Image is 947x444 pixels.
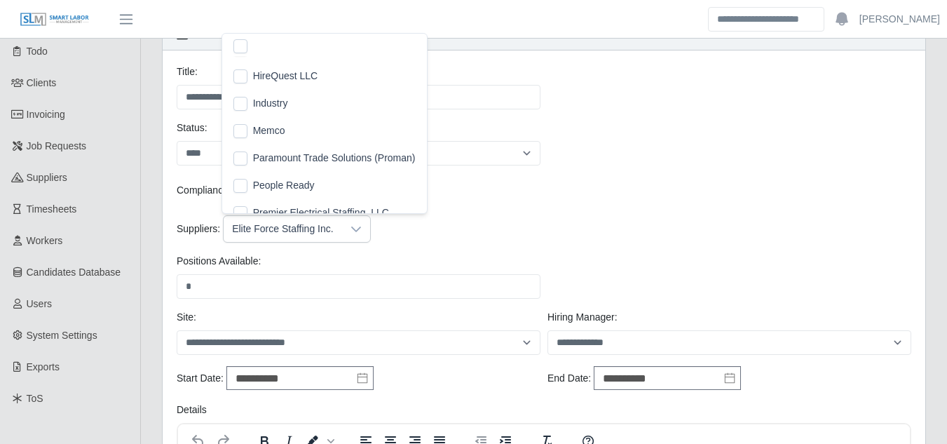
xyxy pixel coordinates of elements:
div: Elite Force Staffing Inc. [224,216,341,242]
span: Candidates Database [27,267,121,278]
li: People Ready [225,173,424,199]
input: Search [708,7,824,32]
span: Todo [27,46,48,57]
span: Invoicing [27,109,65,120]
li: Premier Electrical Staffing, LLC [225,200,424,226]
label: Site: [177,310,196,325]
label: Start Date: [177,371,224,386]
li: Paramount Trade Solutions (Proman) [225,145,424,171]
label: End Date: [547,371,591,386]
label: Positions Available: [177,254,261,269]
span: ToS [27,393,43,404]
span: Timesheets [27,203,77,215]
span: System Settings [27,330,97,341]
label: Title: [177,65,198,79]
body: Rich Text Area. Press ALT-0 for help. [11,11,721,74]
label: Details [177,403,207,417]
li: HireQuest LLC [225,63,424,89]
span: Suppliers [27,172,67,183]
span: Users [27,298,53,309]
span: People Ready [253,178,315,193]
li: Memco [225,118,424,144]
span: Workers [27,235,63,246]
label: Compliance Items: [177,183,258,198]
span: Paramount Trade Solutions (Proman) [253,151,416,166]
li: Industry [225,90,424,116]
label: Hiring Manager: [547,310,618,325]
label: Suppliers: [177,222,220,236]
span: HireQuest LLC [253,69,318,83]
label: Status: [177,121,207,135]
span: Memco [253,123,285,138]
span: Premier Electrical Staffing, LLC [253,206,389,220]
a: [PERSON_NAME] [859,12,940,27]
span: Job Requests [27,140,87,152]
span: Industry [253,96,288,111]
body: Rich Text Area. Press ALT-0 for help. [11,11,721,107]
img: SLM Logo [20,12,90,27]
span: Clients [27,77,57,88]
span: Exports [27,361,60,372]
